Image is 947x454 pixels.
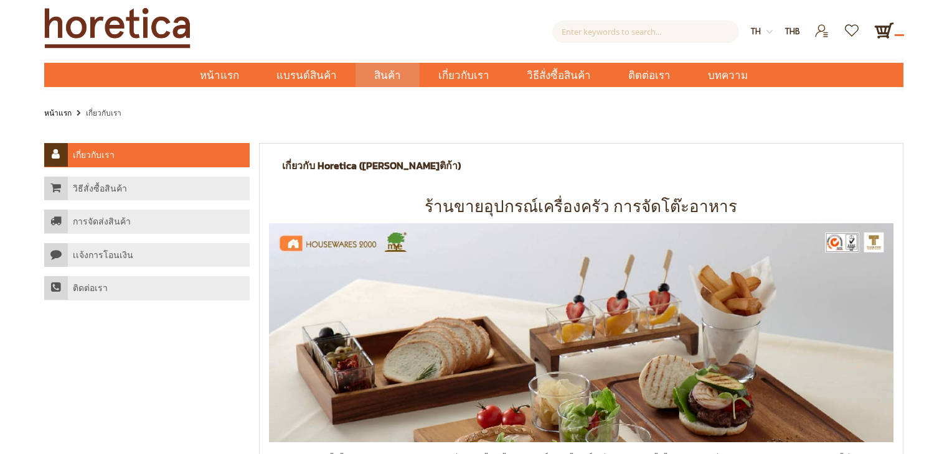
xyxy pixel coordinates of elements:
[73,183,127,195] h4: วิธีสั่งซื้อสินค้า
[73,283,108,294] h4: ติดต่อเรา
[44,143,250,167] a: เกี่ยวกับเรา
[785,25,800,36] span: THB
[628,63,671,88] span: ติดต่อเรา
[420,63,508,87] a: เกี่ยวกับเรา
[276,63,337,88] span: แบรนด์สินค้า
[44,177,250,201] a: วิธีสั่งซื้อสินค้า
[181,63,258,87] a: หน้าแรก
[44,210,250,234] a: การจัดส่งสินค้า
[766,29,773,35] img: dropdown-icon.svg
[438,63,489,88] span: เกี่ยวกับเรา
[44,243,250,267] a: เเจ้งการโอนเงิน
[44,7,191,49] img: Horetica.com
[282,159,461,172] h1: เกี่ยวกับ Horetica ([PERSON_NAME]ติก้า)
[708,63,748,88] span: บทความ
[73,250,133,261] h4: เเจ้งการโอนเงิน
[86,108,121,118] strong: เกี่ยวกับเรา
[689,63,766,87] a: บทความ
[837,21,868,31] a: รายการโปรด
[374,63,401,88] span: สินค้า
[807,21,837,31] a: เข้าสู่ระบบ
[200,67,239,83] span: หน้าแรก
[44,276,250,300] a: ติดต่อเรา
[527,63,591,88] span: วิธีสั่งซื้อสินค้า
[44,106,72,119] a: หน้าแรก
[260,197,903,217] h2: ร้านขายอุปกรณ์เครื่องครัว การจัดโต๊ะอาหาร
[258,63,356,87] a: แบรนด์สินค้า
[751,25,761,36] span: th
[73,216,131,228] h4: การจัดส่งสินค้า
[356,63,420,87] a: สินค้า
[73,150,115,161] h4: เกี่ยวกับเรา
[610,63,689,87] a: ติดต่อเรา
[508,63,610,87] a: วิธีสั่งซื้อสินค้า
[269,223,893,442] img: horetica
